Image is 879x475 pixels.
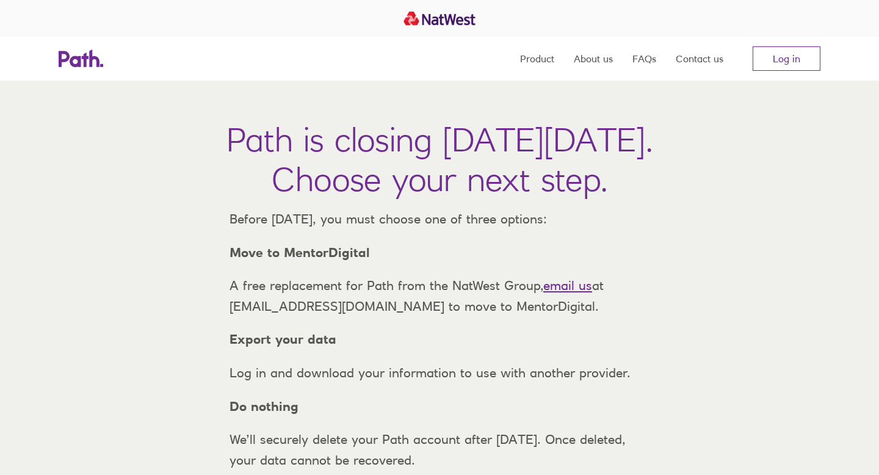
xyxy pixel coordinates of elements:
p: Before [DATE], you must choose one of three options: [220,209,659,230]
h1: Path is closing [DATE][DATE]. Choose your next step. [226,120,653,199]
a: email us [543,278,592,293]
a: FAQs [632,37,656,81]
p: We’ll securely delete your Path account after [DATE]. Once deleted, your data cannot be recovered. [220,429,659,470]
strong: Export your data [230,332,336,347]
strong: Move to MentorDigital [230,245,370,260]
a: Log in [753,46,820,71]
p: A free replacement for Path from the NatWest Group, at [EMAIL_ADDRESS][DOMAIN_NAME] to move to Me... [220,275,659,316]
a: Product [520,37,554,81]
strong: Do nothing [230,399,298,414]
p: Log in and download your information to use with another provider. [220,363,659,383]
a: Contact us [676,37,723,81]
a: About us [574,37,613,81]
